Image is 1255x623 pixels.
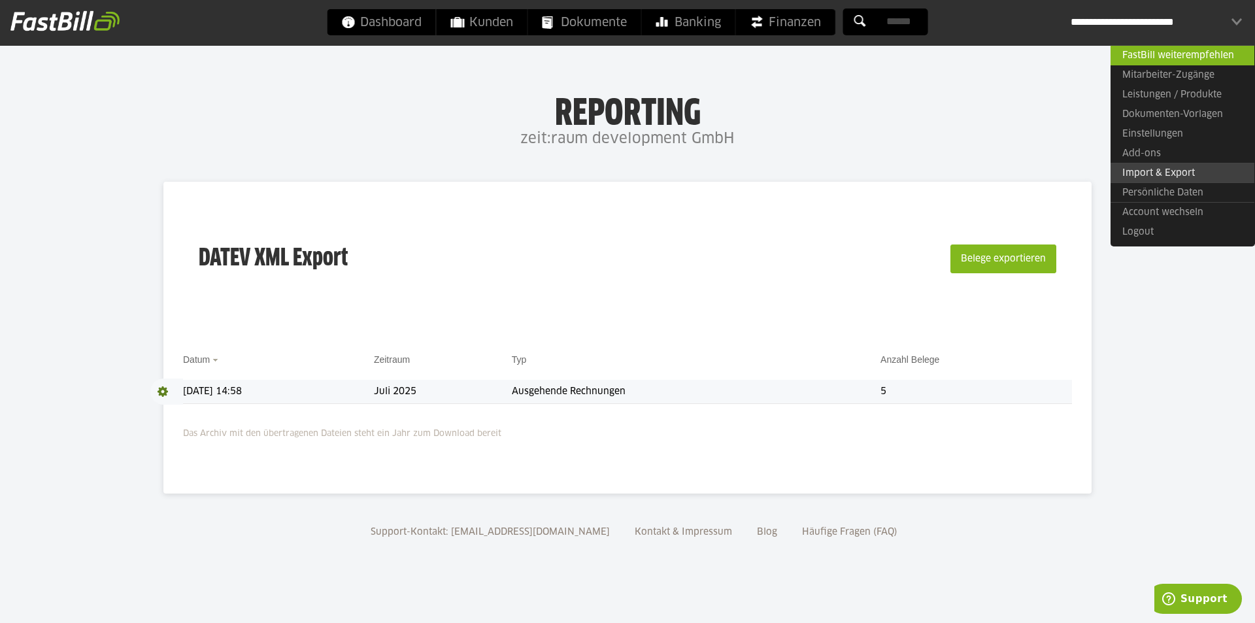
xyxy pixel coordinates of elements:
iframe: Öffnet ein Widget, in dem Sie weitere Informationen finden [1154,584,1242,616]
button: Belege exportieren [950,244,1056,273]
a: Dokumente [528,9,641,35]
a: Mitarbeiter-Zugänge [1111,65,1254,85]
a: Anzahl Belege [880,354,939,365]
h3: DATEV XML Export [199,217,348,301]
a: Dokumenten-Vorlagen [1111,105,1254,124]
a: Leistungen / Produkte [1111,85,1254,105]
a: Typ [512,354,527,365]
a: Kunden [437,9,527,35]
a: Account wechseln [1111,202,1254,222]
a: Import & Export [1111,163,1254,183]
span: Dokumente [543,9,627,35]
a: Zeitraum [374,354,410,365]
a: Logout [1111,222,1254,242]
td: 5 [880,380,1072,404]
a: Finanzen [736,9,835,35]
a: Blog [752,528,782,537]
a: Dashboard [327,9,436,35]
img: sort_desc.gif [212,359,221,362]
span: Finanzen [750,9,821,35]
a: Datum [183,354,210,365]
span: Dashboard [342,9,422,35]
span: Kunden [451,9,513,35]
a: Kontakt & Impressum [630,528,737,537]
img: fastbill_logo_white.png [10,10,120,31]
a: Persönliche Daten [1111,182,1254,203]
td: Juli 2025 [374,380,512,404]
a: Support-Kontakt: [EMAIL_ADDRESS][DOMAIN_NAME] [366,528,614,537]
td: Ausgehende Rechnungen [512,380,880,404]
a: Add-ons [1111,144,1254,163]
h1: Reporting [131,92,1124,126]
p: Das Archiv mit den übertragenen Dateien steht ein Jahr zum Download bereit [183,420,1072,441]
a: Einstellungen [1111,124,1254,144]
a: FastBill weiterempfehlen [1111,45,1254,65]
span: Banking [656,9,721,35]
a: Häufige Fragen (FAQ) [797,528,902,537]
a: Banking [642,9,735,35]
td: [DATE] 14:58 [183,380,374,404]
